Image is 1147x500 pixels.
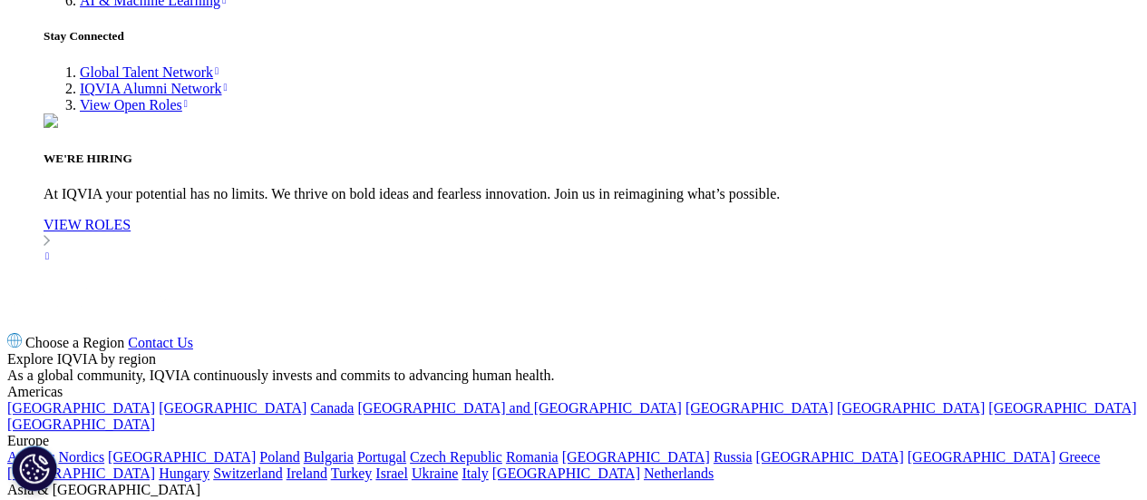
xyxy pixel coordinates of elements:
[644,466,714,481] a: Netherlands
[159,466,209,481] a: Hungary
[7,482,1140,498] div: Asia & [GEOGRAPHIC_DATA]
[7,433,1140,449] div: Europe
[714,449,753,465] a: Russia
[755,449,903,465] a: [GEOGRAPHIC_DATA]
[7,417,155,432] a: [GEOGRAPHIC_DATA]
[80,64,219,80] a: Global Talent Network
[310,400,354,416] a: Canada
[159,400,306,416] a: [GEOGRAPHIC_DATA]
[462,466,488,481] a: Italy
[908,449,1055,465] a: [GEOGRAPHIC_DATA]
[44,113,58,128] img: 2213_cheerful-young-colleagues-using-laptop.jpg
[357,449,406,465] a: Portugal
[562,449,710,465] a: [GEOGRAPHIC_DATA]
[375,466,408,481] a: Israel
[357,400,681,416] a: [GEOGRAPHIC_DATA] and [GEOGRAPHIC_DATA]
[412,466,459,481] a: Ukraine
[7,466,155,481] a: [GEOGRAPHIC_DATA]
[44,186,1140,202] p: At IQVIA your potential has no limits. We thrive on bold ideas and fearless innovation. Join us i...
[7,400,155,416] a: [GEOGRAPHIC_DATA]
[492,466,640,481] a: [GEOGRAPHIC_DATA]
[44,29,1140,44] h5: Stay Connected
[213,466,282,481] a: Switzerland
[506,449,559,465] a: Romania
[80,81,228,96] a: IQVIA Alumni Network
[128,335,193,350] a: Contact Us
[7,368,1140,384] div: As a global community, IQVIA continuously invests and commits to advancing human health.
[44,152,1140,166] h5: WE'RE HIRING
[410,449,502,465] a: Czech Republic
[837,400,985,416] a: [GEOGRAPHIC_DATA]
[12,446,57,491] button: Cookie Settings
[988,400,1136,416] a: [GEOGRAPHIC_DATA]
[685,400,833,416] a: [GEOGRAPHIC_DATA]
[304,449,354,465] a: Bulgaria
[7,384,1140,400] div: Americas
[7,280,169,309] img: IQVIA Healthcare Information Technology and Pharma Clinical Research Company
[331,466,373,481] a: Turkey
[259,449,299,465] a: Poland
[25,335,124,350] span: Choose a Region
[287,466,327,481] a: Ireland
[58,449,104,465] a: Nordics
[1059,449,1100,465] a: Greece
[108,449,256,465] a: [GEOGRAPHIC_DATA]
[44,217,1140,265] a: VIEW ROLES
[7,351,1140,368] div: Explore IQVIA by region
[7,449,54,465] a: Adriatic
[80,97,188,113] a: View Open Roles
